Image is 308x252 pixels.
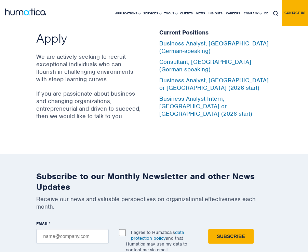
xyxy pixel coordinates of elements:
a: Company [242,0,263,26]
h2: Subscribe to our Monthly Newsletter and other News Updates [36,171,272,192]
h5: Current Positions [159,29,272,37]
input: I agree to Humatica'sdata protection policyand that Humatica may use my data to contact me via em... [119,229,126,236]
a: Services [142,0,162,26]
p: If you are passionate about business and changing organizations, entrepreneurial and driven to su... [36,90,142,120]
a: Insights [207,0,224,26]
a: Consultant, [GEOGRAPHIC_DATA] (German-speaking) [159,58,251,73]
a: Business Analyst, [GEOGRAPHIC_DATA] or [GEOGRAPHIC_DATA] (2026 start) [159,76,269,92]
img: logo [5,9,46,15]
h2: Apply [36,30,142,46]
a: Business Analyst Intern, [GEOGRAPHIC_DATA] or [GEOGRAPHIC_DATA] (2026 start) [159,95,252,117]
img: search_icon [273,11,278,16]
input: name@company.com [36,229,109,244]
input: Subscribe [208,229,253,244]
a: Tools [162,0,178,26]
a: Clients [178,0,195,26]
span: DE [264,11,268,15]
span: EMAIL [36,221,49,226]
a: News [195,0,207,26]
a: data protection policy [131,229,184,241]
a: Applications [113,0,142,26]
a: Careers [224,0,242,26]
a: Business Analyst, [GEOGRAPHIC_DATA] (German-speaking) [159,40,269,55]
p: Receive our news and valuable perspectives on organizational effectiveness each month. [36,195,272,210]
p: We are actively seeking to recruit exceptional individuals who can flourish in challenging enviro... [36,53,142,83]
a: DE [263,0,270,26]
